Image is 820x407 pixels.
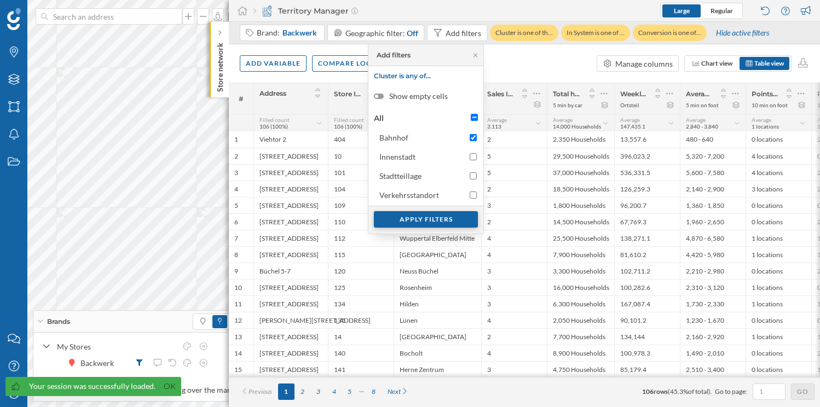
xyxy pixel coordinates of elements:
span: Chart view [701,59,732,67]
div: 7,900 Households [547,246,614,263]
span: Average footfall in the area (2024): Afternoon (12h - 19h) (Average) [686,90,713,98]
div: 125 [328,279,394,295]
div: Off [407,27,418,39]
div: 1,360 - 1,850 [680,197,746,213]
div: 4 [234,185,238,194]
div: 1,230 - 1,670 [680,312,746,328]
div: 134,144 [614,328,680,345]
div: 115 [328,246,394,263]
div: 5 min on foot [686,101,719,109]
div: 1 locations [746,328,811,345]
div: Your session was successfully loaded. [29,381,155,392]
div: [STREET_ADDRESS] [253,213,328,230]
div: 104 [328,181,394,197]
div: 109 [328,197,394,213]
div: 0 locations [746,312,811,328]
span: Brands [47,317,70,327]
div: Lünen [394,312,481,328]
div: 5,320 - 7,200 [680,148,746,164]
div: 536,331.5 [614,164,680,181]
div: 14 [328,328,394,345]
span: Weekly avg unique visitors 2024 [620,90,647,98]
div: 5,600 - 7,580 [680,164,746,181]
input: Stadtteillage [470,172,477,179]
div: 12 [234,316,242,325]
div: 2,140 - 2,900 [680,181,746,197]
span: Large [674,7,690,15]
span: Average [686,117,706,123]
div: 100,282.6 [614,279,680,295]
div: Innenstadt [379,152,415,161]
div: 4 locations [746,164,811,181]
span: of total). [688,387,712,396]
div: Add filters [377,50,411,60]
div: 3 [481,197,547,213]
div: Cluster is one of th… [490,25,558,41]
div: 8 [234,251,238,259]
div: 0 locations [746,345,811,361]
div: 5 [234,201,238,210]
span: 1 locations [752,123,779,130]
span: Average [620,117,640,123]
div: 18,500 Households [547,181,614,197]
div: 102,711.2 [614,263,680,279]
div: 7,700 Households [547,328,614,345]
div: 6 [234,218,238,226]
div: [GEOGRAPHIC_DATA] [394,328,481,345]
div: 4 [481,246,547,263]
div: 5 min by car [553,101,582,109]
div: My Stores [57,341,176,352]
label: All [374,113,384,124]
div: 2,210 - 2,980 [680,263,746,279]
span: 2,840 - 3,840 [686,123,718,130]
p: Store network [215,38,226,92]
span: Table view [754,59,784,67]
div: Manage columns [615,58,673,69]
div: 3 [234,168,238,177]
div: Backwerk [80,357,119,369]
div: 2 [234,152,238,161]
span: 106 (100%) [259,123,288,130]
div: 126,259.3 [614,181,680,197]
div: Wuppertal Elberfeld Mitte [394,230,481,246]
div: 0 locations [746,213,811,230]
div: 4 [481,345,547,361]
div: Rosenheim [394,279,481,295]
div: 37,000 Households [547,164,614,181]
div: 25,500 Households [547,230,614,246]
div: 85,179.4 [614,361,680,377]
div: 3 [481,361,547,377]
div: 480 - 640 [680,131,746,148]
div: 3 [481,279,547,295]
div: In System is one of … [561,25,630,41]
div: 2,310 - 3,120 [680,279,746,295]
div: Hilden [394,295,481,312]
input: 1 [756,386,782,397]
span: Geographic filter: [345,28,405,38]
div: 8,900 Households [547,345,614,361]
div: 135 [328,312,394,328]
span: Address [259,89,286,97]
div: 4 [481,230,547,246]
div: 7 [234,234,238,243]
div: 1 [234,135,238,144]
div: 16,000 Households [547,279,614,295]
div: 4,870 - 6,580 [680,230,746,246]
div: 2,050 Households [547,312,614,328]
span: 106 [642,387,654,396]
div: 10 [328,148,394,164]
span: Cluster is any of… [374,72,478,80]
div: 2 [481,131,547,148]
div: Herne Zentrum [394,361,481,377]
div: 5 [481,164,547,181]
div: 0 locations [746,263,811,279]
div: 10 [234,283,242,292]
div: 112 [328,230,394,246]
span: Go to page: [715,387,747,397]
div: 4,420 - 5,980 [680,246,746,263]
div: 2,160 - 2,920 [680,328,746,345]
span: Store ID [334,90,361,98]
div: [STREET_ADDRESS] [253,246,328,263]
div: 1,800 Households [547,197,614,213]
div: 3,300 Households [547,263,614,279]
